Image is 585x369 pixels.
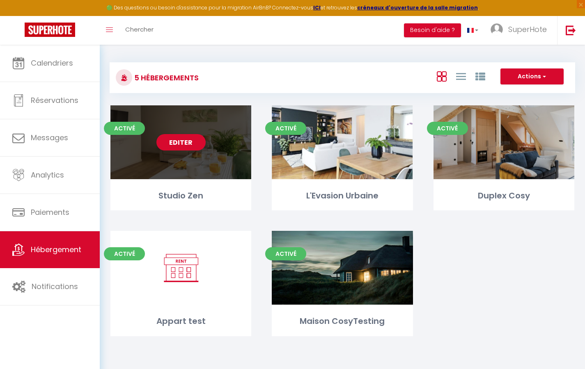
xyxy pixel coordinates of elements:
span: Activé [104,122,145,135]
span: Hébergement [31,244,81,255]
span: Calendriers [31,58,73,68]
span: Notifications [32,281,78,292]
a: ICI [313,4,321,11]
img: Super Booking [25,23,75,37]
a: Vue en Box [437,69,447,83]
img: logout [566,25,576,35]
span: Paiements [31,207,69,217]
span: SuperHote [508,24,547,34]
div: L'Evasion Urbaine [272,189,413,202]
a: Chercher [119,16,160,45]
span: Réservations [31,95,78,105]
button: Besoin d'aide ? [404,23,461,37]
a: Vue par Groupe [475,69,485,83]
span: Activé [427,122,468,135]
span: Messages [31,132,68,143]
button: Ouvrir le widget de chat LiveChat [7,3,31,28]
div: Appart test [110,315,251,328]
a: Editer [156,134,206,150]
a: créneaux d'ouverture de la salle migration [357,4,478,11]
span: Activé [265,247,306,260]
div: Duplex Cosy [434,189,574,202]
a: Vue en Liste [456,69,466,83]
span: Analytics [31,170,64,180]
button: Actions [500,68,564,85]
h3: 5 Hébergements [132,68,199,87]
img: ... [491,23,503,36]
div: Maison CosyTesting [272,315,413,328]
span: Activé [104,247,145,260]
span: Chercher [125,25,154,34]
span: Activé [265,122,306,135]
div: Studio Zen [110,189,251,202]
a: ... SuperHote [484,16,557,45]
